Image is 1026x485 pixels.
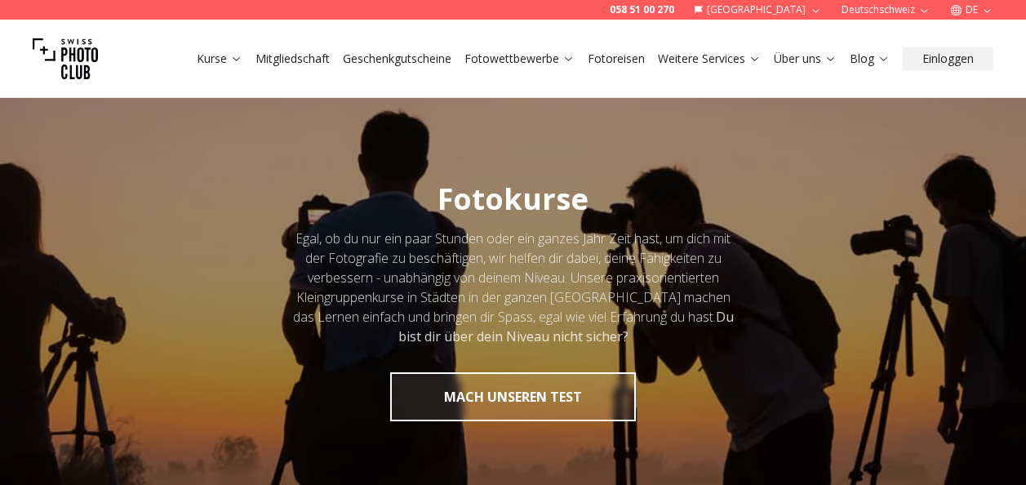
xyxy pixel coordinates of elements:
button: Blog [843,47,896,70]
a: Geschenkgutscheine [343,51,451,67]
a: Weitere Services [658,51,761,67]
a: Über uns [774,51,837,67]
button: Geschenkgutscheine [336,47,458,70]
button: Über uns [767,47,843,70]
div: Egal, ob du nur ein paar Stunden oder ein ganzes Jahr Zeit hast, um dich mit der Fotografie zu be... [291,229,735,346]
img: Swiss photo club [33,26,98,91]
a: Blog [850,51,890,67]
button: Mitgliedschaft [249,47,336,70]
button: Weitere Services [651,47,767,70]
a: Mitgliedschaft [255,51,330,67]
button: MACH UNSEREN TEST [390,372,636,421]
span: Fotokurse [437,179,589,219]
button: Fotoreisen [581,47,651,70]
button: Fotowettbewerbe [458,47,581,70]
button: Kurse [190,47,249,70]
button: Einloggen [903,47,993,70]
a: Kurse [197,51,242,67]
a: Fotoreisen [588,51,645,67]
a: Fotowettbewerbe [464,51,575,67]
a: 058 51 00 270 [610,3,674,16]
